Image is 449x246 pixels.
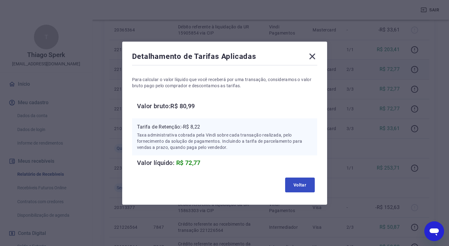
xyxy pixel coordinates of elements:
[137,101,317,111] h6: Valor bruto: R$ 80,99
[285,178,315,192] button: Voltar
[132,51,317,64] div: Detalhamento de Tarifas Aplicadas
[137,158,317,168] h6: Valor líquido:
[137,123,312,131] p: Tarifa de Retenção: -R$ 8,22
[137,132,312,150] p: Taxa administrativa cobrada pela Vindi sobre cada transação realizada, pelo fornecimento da soluç...
[132,76,317,89] p: Para calcular o valor líquido que você receberá por uma transação, consideramos o valor bruto pag...
[424,221,444,241] iframe: Botão para abrir a janela de mensagens
[176,159,201,166] span: R$ 72,77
